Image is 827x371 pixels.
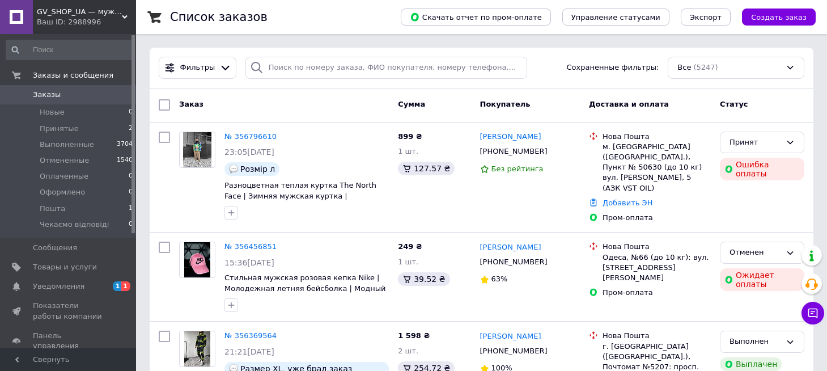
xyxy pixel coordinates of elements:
span: Сохраненные фильтры: [567,62,659,73]
span: Показатели работы компании [33,301,105,321]
span: (5247) [693,63,718,71]
div: [PHONE_NUMBER] [478,144,550,159]
button: Создать заказ [742,9,816,26]
div: м. [GEOGRAPHIC_DATA] ([GEOGRAPHIC_DATA].), Пункт № 50630 (до 10 кг) вул. [PERSON_NAME], 5 (АЗК VS... [603,142,711,193]
span: Принятые [40,124,79,134]
span: Уведомления [33,281,84,292]
span: 0 [129,107,133,117]
button: Чат с покупателем [801,302,824,324]
a: Создать заказ [731,12,816,21]
a: [PERSON_NAME] [480,132,541,142]
span: 1540 [117,155,133,166]
span: Розмір л [240,165,275,174]
div: Отменен [730,247,781,259]
span: Пошта [40,204,65,214]
img: :speech_balloon: [229,165,238,174]
a: Фото товару [179,331,215,367]
span: 0 [129,220,133,230]
div: Нова Пошта [603,242,711,252]
input: Поиск по номеру заказа, ФИО покупателя, номеру телефона, Email, номеру накладной [245,57,527,79]
div: Принят [730,137,781,149]
span: 21:21[DATE] [224,347,274,356]
a: [PERSON_NAME] [480,331,541,342]
img: Фото товару [184,331,211,366]
span: 0 [129,187,133,197]
span: Чекаємо відповіді [40,220,109,230]
div: Пром-оплата [603,213,711,223]
a: Стильная мужская розовая кепка Nike | Молодежная летняя бейсболка | Модный мужской головной убор [224,273,385,303]
button: Скачать отчет по пром-оплате [401,9,551,26]
div: Ваш ID: 2988996 [37,17,136,27]
span: Сумма [398,100,425,108]
span: Все [677,62,691,73]
span: 1 [121,281,130,291]
a: № 356456851 [224,242,277,251]
span: Панель управления [33,331,105,351]
span: 63% [491,275,508,283]
span: Заказы и сообщения [33,70,113,81]
a: № 356796610 [224,132,277,141]
div: Одеса, №66 (до 10 кг): вул. [STREET_ADDRESS][PERSON_NAME] [603,252,711,284]
span: Доставка и оплата [589,100,669,108]
span: Выполненные [40,140,94,150]
span: 899 ₴ [398,132,422,141]
span: 3704 [117,140,133,150]
span: Оплаченные [40,171,88,182]
span: 249 ₴ [398,242,422,251]
span: Новые [40,107,65,117]
span: Управление статусами [571,13,660,22]
a: Фото товару [179,242,215,278]
div: 127.57 ₴ [398,162,455,175]
a: Фото товару [179,132,215,168]
span: 2 [129,124,133,134]
span: Скачать отчет по пром-оплате [410,12,542,22]
span: 1 шт. [398,258,418,266]
a: Добавить ЭН [603,199,652,207]
input: Поиск [6,40,134,60]
img: Фото товару [184,242,211,277]
div: Нова Пошта [603,331,711,341]
img: Фото товару [183,132,212,167]
span: 2 шт. [398,347,418,355]
span: 1 [113,281,122,291]
a: № 356369564 [224,331,277,340]
span: Товары и услуги [33,262,97,272]
a: [PERSON_NAME] [480,242,541,253]
span: 1 [129,204,133,214]
div: 39.52 ₴ [398,272,449,286]
div: Ожидает оплаты [720,268,804,291]
span: 0 [129,171,133,182]
span: Покупатель [480,100,531,108]
button: Экспорт [681,9,731,26]
span: 23:05[DATE] [224,147,274,157]
span: 15:36[DATE] [224,258,274,267]
a: Разноцветная теплая куртка The North Face | Зимняя мужская куртка | Брендовый зимний пуховик [224,181,376,210]
span: Сообщения [33,243,77,253]
span: Заказы [33,90,61,100]
span: Фильтры [180,62,215,73]
span: Статус [720,100,748,108]
div: Ошибка оплаты [720,158,804,180]
span: Без рейтинга [491,165,544,173]
div: Выполнен [730,336,781,348]
h1: Список заказов [170,10,268,24]
div: [PHONE_NUMBER] [478,344,550,359]
span: 1 шт. [398,147,418,155]
span: Отмененные [40,155,89,166]
span: GV_SHOP_UA — мужская одежда нового поколения [37,7,122,17]
div: Пром-оплата [603,288,711,298]
span: Создать заказ [751,13,807,22]
div: [PHONE_NUMBER] [478,255,550,269]
span: Экспорт [690,13,722,22]
div: Выплачен [720,357,782,371]
span: 1 598 ₴ [398,331,430,340]
button: Управление статусами [562,9,669,26]
span: Оформлено [40,187,85,197]
div: Нова Пошта [603,132,711,142]
span: Заказ [179,100,203,108]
